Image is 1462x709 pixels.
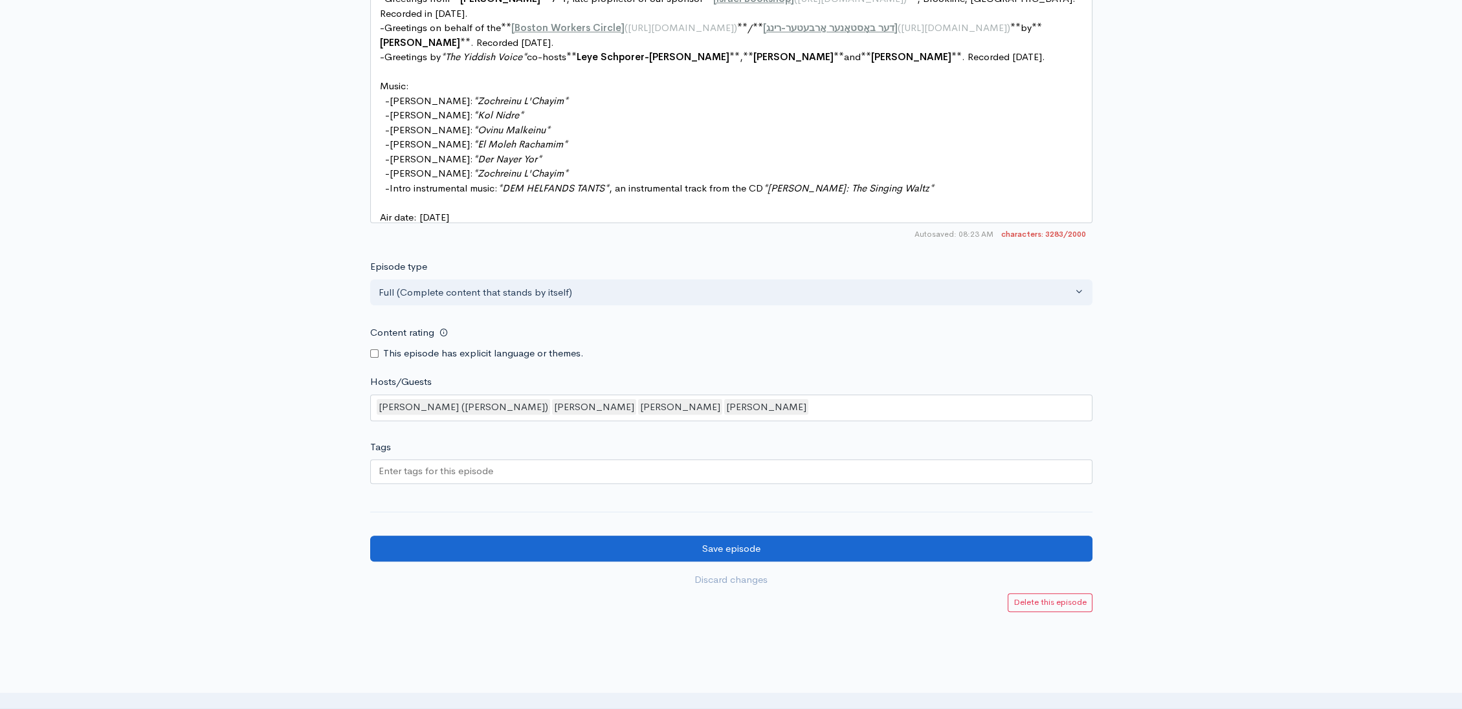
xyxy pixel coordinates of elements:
span: ) [734,21,737,34]
span: - [385,182,390,194]
label: This episode has explicit language or themes. [383,346,584,361]
span: . Recorded [DATE]. [471,36,554,49]
span: - [385,153,390,165]
div: [PERSON_NAME] [552,399,636,415]
span: [ [511,21,515,34]
span: - [385,138,390,150]
input: Enter tags for this episode [379,464,495,479]
span: Ovinu Malkeinu [478,124,546,136]
span: Autosaved: 08:23 AM [914,228,993,240]
label: Episode type [370,259,427,274]
div: Full (Complete content that stands by itself) [379,285,1072,300]
span: El Moleh Rachamim [478,138,563,150]
span: ) [1007,21,1010,34]
span: [PERSON_NAME] [380,36,460,49]
div: [PERSON_NAME] [638,399,722,415]
span: [PERSON_NAME]: [390,124,473,136]
span: - [385,124,390,136]
span: Music: [380,80,409,92]
span: [PERSON_NAME]: [390,153,473,165]
a: Delete this episode [1008,593,1092,612]
span: Zochreinu L'Chayim [478,167,564,179]
span: ( [898,21,901,34]
span: Der Nayer Yor [478,153,537,165]
span: Greetings by [384,50,441,63]
span: - [385,94,390,107]
span: [PERSON_NAME] [753,50,834,63]
button: Full (Complete content that stands by itself) [370,279,1092,306]
span: Boston Workers Circle [515,21,621,34]
span: , an instrumental track from the CD [609,182,763,194]
span: Greetings on behalf of the [384,21,501,34]
span: ( [625,21,628,34]
span: - [385,109,390,121]
span: - [380,21,384,34]
span: - [380,50,384,63]
span: [PERSON_NAME]: [390,109,473,121]
span: [PERSON_NAME] [871,50,951,63]
div: [PERSON_NAME] ([PERSON_NAME]) [377,399,550,415]
div: [PERSON_NAME] [724,399,808,415]
span: Air date: [DATE] [380,211,449,223]
span: Leye Schporer-[PERSON_NAME] [577,50,729,63]
span: Kol Nidre [478,109,519,121]
label: Content rating [370,320,434,346]
span: and [844,50,861,63]
span: DEM HELFANDS TANTS [502,182,604,194]
span: דער באָסטאָנער אַרבעטער-רינג [766,21,894,34]
span: co-hosts [527,50,566,63]
span: [PERSON_NAME]: The Singing Waltz [768,182,929,194]
span: [PERSON_NAME]: [390,138,473,150]
span: [URL][DOMAIN_NAME] [628,21,734,34]
span: . Recorded [DATE]. [962,50,1045,63]
span: [ [763,21,766,34]
label: Tags [370,440,391,455]
span: [URL][DOMAIN_NAME] [901,21,1007,34]
span: Intro instrumental music: [390,182,498,194]
small: Delete this episode [1013,596,1087,607]
span: [PERSON_NAME]: [390,167,473,179]
span: ] [621,21,625,34]
span: ] [894,21,898,34]
span: by [1021,21,1032,34]
input: Save episode [370,536,1092,562]
a: Discard changes [370,567,1092,593]
span: The Yiddish Voice [445,50,522,63]
span: [PERSON_NAME]: [390,94,473,107]
span: 3283/2000 [1001,228,1086,240]
span: Zochreinu L'Chayim [478,94,564,107]
span: , [740,50,743,63]
label: Hosts/Guests [370,375,432,389]
span: - [385,167,390,179]
span: / [748,21,753,34]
